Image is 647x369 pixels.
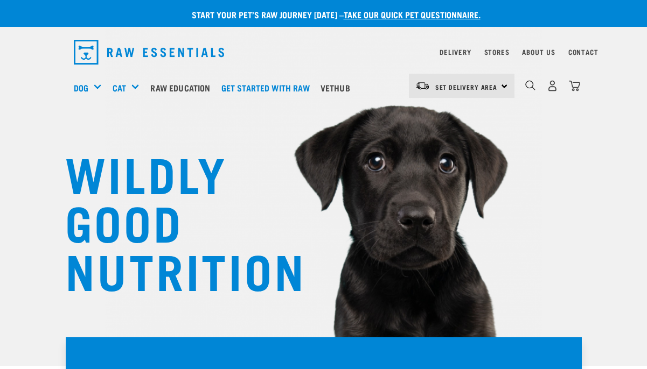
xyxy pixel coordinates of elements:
a: About Us [522,50,555,54]
img: user.png [547,80,558,91]
span: Set Delivery Area [435,85,498,89]
a: Delivery [440,50,471,54]
img: home-icon@2x.png [569,80,580,91]
a: Cat [113,81,126,94]
a: Vethub [318,66,358,109]
img: Raw Essentials Logo [74,40,225,65]
img: van-moving.png [415,81,430,91]
a: take our quick pet questionnaire. [344,12,481,17]
a: Contact [568,50,599,54]
a: Dog [74,81,88,94]
a: Stores [484,50,510,54]
h1: WILDLY GOOD NUTRITION [65,148,281,293]
img: home-icon-1@2x.png [525,80,535,90]
a: Raw Education [148,66,218,109]
nav: dropdown navigation [65,36,582,69]
a: Get started with Raw [219,66,318,109]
